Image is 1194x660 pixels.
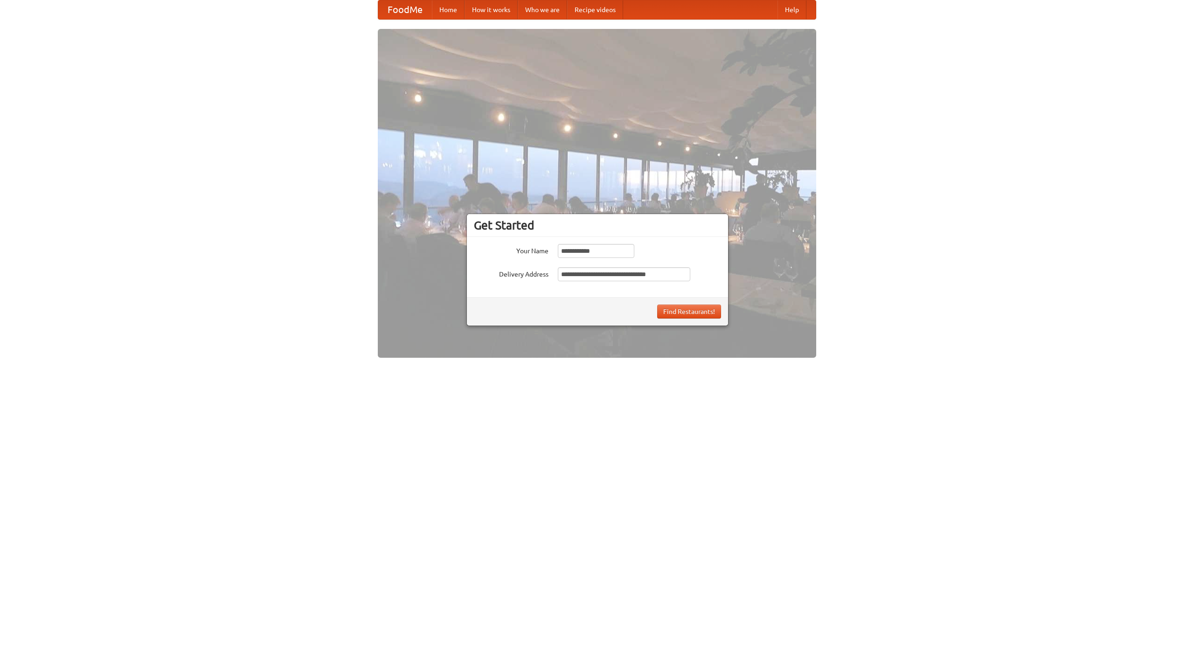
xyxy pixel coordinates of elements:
label: Delivery Address [474,267,548,279]
h3: Get Started [474,218,721,232]
label: Your Name [474,244,548,256]
a: Recipe videos [567,0,623,19]
a: Home [432,0,465,19]
a: Help [777,0,806,19]
a: FoodMe [378,0,432,19]
a: How it works [465,0,518,19]
a: Who we are [518,0,567,19]
button: Find Restaurants! [657,305,721,319]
